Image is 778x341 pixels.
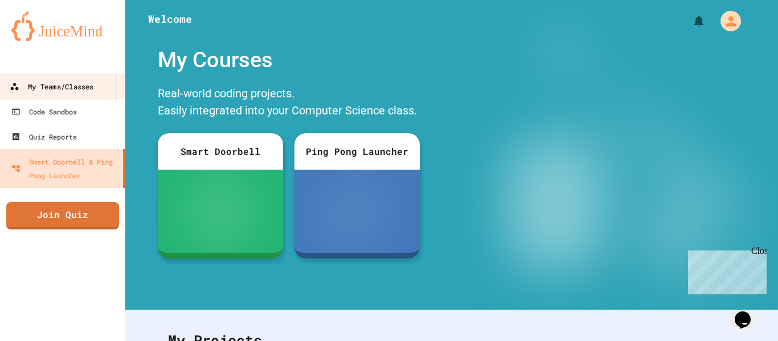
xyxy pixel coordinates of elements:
img: logo-orange.svg [11,11,114,41]
div: My Account [709,8,744,34]
div: Ping Pong Launcher [294,133,420,170]
div: Smart Doorbell [158,133,283,170]
div: Code Sandbox [11,105,77,118]
div: My Teams/Classes [10,80,93,94]
div: Chat with us now!Close [5,5,79,72]
div: Real-world coding projects. Easily integrated into your Computer Science class. [152,82,425,125]
div: Smart Doorbell & Ping Pong Launcher [11,155,118,182]
div: My Courses [152,38,425,82]
a: Join Quiz [6,202,119,229]
img: ppl-with-ball.png [331,188,382,234]
iframe: chat widget [683,246,767,294]
img: sdb-white.svg [204,188,236,234]
div: My Notifications [671,11,709,31]
div: Quiz Reports [11,130,77,143]
iframe: chat widget [730,295,767,330]
img: banner-image-my-projects.png [462,38,767,298]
